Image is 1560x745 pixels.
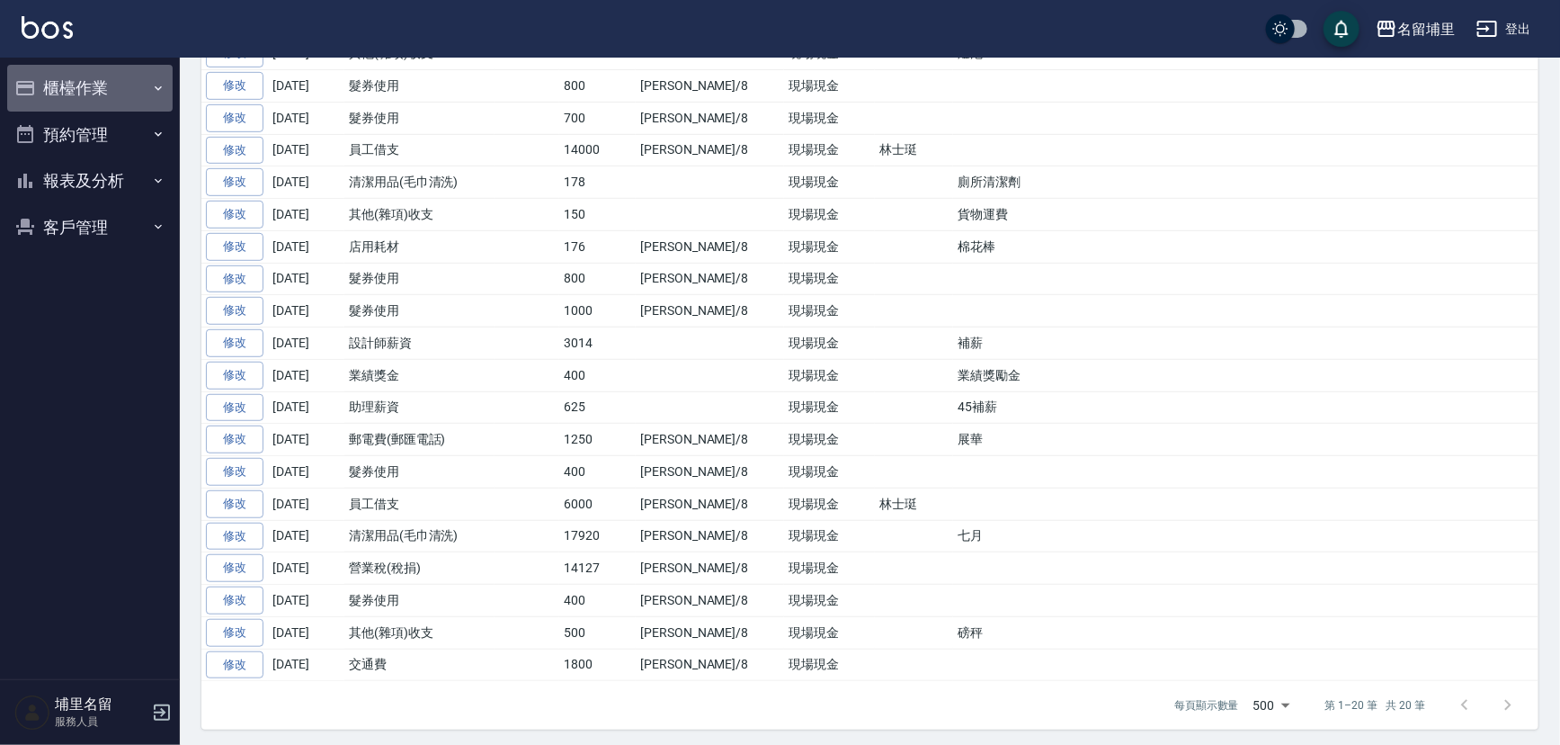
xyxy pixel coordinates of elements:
[1325,697,1425,714] p: 第 1–20 筆 共 20 筆
[1397,18,1455,40] div: 名留埔里
[344,70,495,103] td: 髮券使用
[953,391,1538,424] td: 45補薪
[206,587,263,615] a: 修改
[344,199,495,231] td: 其他(雜項)收支
[1324,11,1359,47] button: save
[636,263,784,295] td: [PERSON_NAME]/8
[268,585,344,617] td: [DATE]
[953,230,1538,263] td: 棉花棒
[636,488,784,520] td: [PERSON_NAME]/8
[953,359,1538,391] td: 業績獎勵金
[784,616,875,649] td: 現場現金
[953,166,1538,199] td: 廁所清潔劑
[1368,11,1462,48] button: 名留埔里
[953,616,1538,649] td: 磅秤
[206,619,263,647] a: 修改
[559,230,636,263] td: 176
[268,424,344,456] td: [DATE]
[344,230,495,263] td: 店用耗材
[953,199,1538,231] td: 貨物運費
[559,649,636,681] td: 1800
[268,70,344,103] td: [DATE]
[559,488,636,520] td: 6000
[784,391,875,424] td: 現場現金
[22,16,73,39] img: Logo
[1469,13,1538,46] button: 登出
[784,456,875,489] td: 現場現金
[206,137,263,165] a: 修改
[206,329,263,357] a: 修改
[268,520,344,552] td: [DATE]
[559,70,636,103] td: 800
[784,359,875,391] td: 現場現金
[268,166,344,199] td: [DATE]
[344,166,495,199] td: 清潔用品(毛巾清洗)
[953,520,1538,552] td: 七月
[636,552,784,585] td: [PERSON_NAME]/8
[55,714,147,730] p: 服務人員
[206,554,263,582] a: 修改
[55,696,147,714] h5: 埔里名留
[636,649,784,681] td: [PERSON_NAME]/8
[559,616,636,649] td: 500
[1246,681,1297,730] div: 500
[206,490,263,518] a: 修改
[784,134,875,166] td: 現場現金
[344,359,495,391] td: 業績獎金
[953,424,1538,456] td: 展華
[206,297,263,325] a: 修改
[268,456,344,489] td: [DATE]
[636,585,784,617] td: [PERSON_NAME]/8
[268,649,344,681] td: [DATE]
[559,328,636,360] td: 3014
[559,424,636,456] td: 1250
[344,456,495,489] td: 髮券使用
[636,70,784,103] td: [PERSON_NAME]/8
[1174,697,1239,714] p: 每頁顯示數量
[636,230,784,263] td: [PERSON_NAME]/8
[344,585,495,617] td: 髮券使用
[268,230,344,263] td: [DATE]
[559,391,636,424] td: 625
[7,157,173,204] button: 報表及分析
[559,199,636,231] td: 150
[206,233,263,261] a: 修改
[344,552,495,585] td: 營業稅(稅捐)
[344,488,495,520] td: 員工借支
[344,616,495,649] td: 其他(雜項)收支
[268,199,344,231] td: [DATE]
[344,520,495,552] td: 清潔用品(毛巾清洗)
[559,359,636,391] td: 400
[344,102,495,134] td: 髮券使用
[206,651,263,679] a: 修改
[559,585,636,617] td: 400
[875,488,953,520] td: 林士珽
[784,102,875,134] td: 現場現金
[784,166,875,199] td: 現場現金
[344,328,495,360] td: 設計師薪資
[636,456,784,489] td: [PERSON_NAME]/8
[784,263,875,295] td: 現場現金
[636,295,784,328] td: [PERSON_NAME]/8
[784,488,875,520] td: 現場現金
[206,201,263,229] a: 修改
[784,552,875,585] td: 現場現金
[344,424,495,456] td: 郵電費(郵匯電話)
[636,424,784,456] td: [PERSON_NAME]/8
[206,362,263,390] a: 修改
[268,134,344,166] td: [DATE]
[559,520,636,552] td: 17920
[268,263,344,295] td: [DATE]
[206,458,263,486] a: 修改
[559,456,636,489] td: 400
[559,552,636,585] td: 14127
[14,695,50,731] img: Person
[559,263,636,295] td: 800
[636,134,784,166] td: [PERSON_NAME]/8
[344,391,495,424] td: 助理薪資
[784,585,875,617] td: 現場現金
[636,616,784,649] td: [PERSON_NAME]/8
[268,616,344,649] td: [DATE]
[784,230,875,263] td: 現場現金
[784,199,875,231] td: 現場現金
